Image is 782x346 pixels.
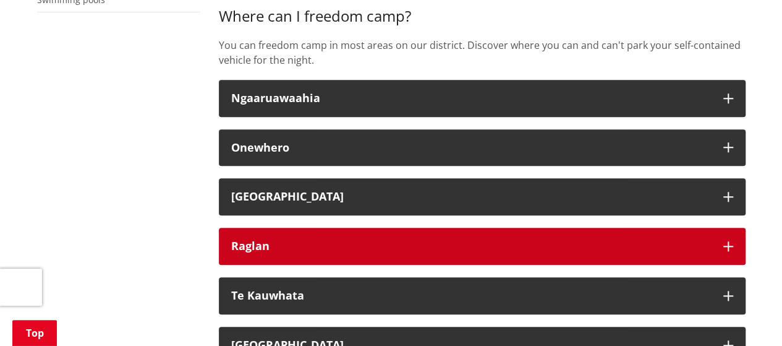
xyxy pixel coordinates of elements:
[231,191,711,203] div: [GEOGRAPHIC_DATA]
[231,142,711,154] div: Onewhero
[725,294,770,339] iframe: Messenger Launcher
[231,92,711,105] div: Ngaaruawaahia
[219,277,746,314] button: Te Kauwhata
[231,290,711,302] div: Te Kauwhata
[219,228,746,265] button: Raglan
[219,178,746,215] button: [GEOGRAPHIC_DATA]
[219,38,746,67] p: You can freedom camp in most areas on our district. Discover where you can and can't park your se...
[12,320,57,346] a: Top
[231,240,711,253] div: Raglan
[219,7,746,25] h3: Where can I freedom camp?
[219,80,746,117] button: Ngaaruawaahia
[219,129,746,167] button: Onewhero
